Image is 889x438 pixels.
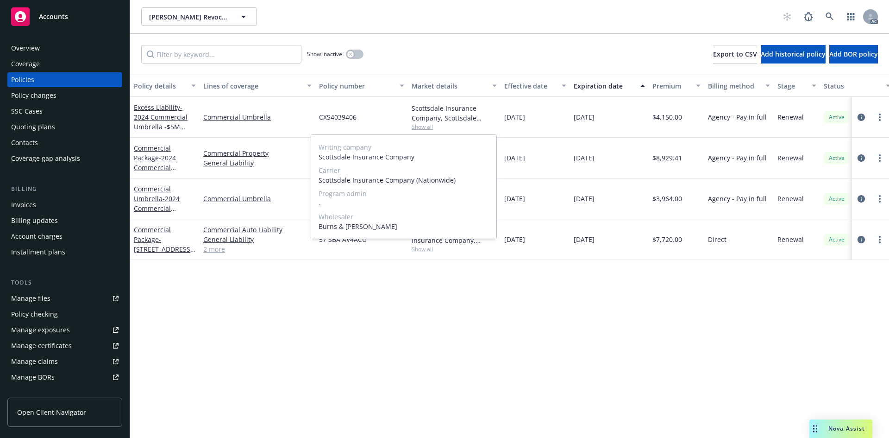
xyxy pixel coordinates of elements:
[713,50,757,58] span: Export to CSV
[11,135,38,150] div: Contacts
[408,75,501,97] button: Market details
[319,142,489,152] span: Writing company
[7,184,122,194] div: Billing
[203,194,312,203] a: Commercial Umbrella
[7,229,122,244] a: Account charges
[7,213,122,228] a: Billing updates
[827,195,846,203] span: Active
[501,75,570,97] button: Effective date
[319,81,394,91] div: Policy number
[708,194,767,203] span: Agency - Pay in full
[761,45,826,63] button: Add historical policy
[11,197,36,212] div: Invoices
[7,338,122,353] a: Manage certificates
[319,222,489,231] span: Burns & [PERSON_NAME]
[319,112,357,122] span: CXS4039406
[7,41,122,56] a: Overview
[315,75,408,97] button: Policy number
[11,57,40,71] div: Coverage
[652,235,682,244] span: $7,720.00
[319,189,489,198] span: Program admin
[319,198,489,208] span: -
[7,151,122,166] a: Coverage gap analysis
[11,41,40,56] div: Overview
[652,153,682,163] span: $8,929.41
[319,175,489,185] span: Scottsdale Insurance Company (Nationwide)
[11,323,70,337] div: Manage exposures
[7,291,122,306] a: Manage files
[778,7,796,26] a: Start snowing
[11,213,58,228] div: Billing updates
[504,153,525,163] span: [DATE]
[777,194,804,203] span: Renewal
[7,386,122,400] a: Summary of insurance
[856,112,867,123] a: circleInformation
[7,88,122,103] a: Policy changes
[203,235,312,244] a: General Liability
[203,158,312,168] a: General Liability
[11,370,55,385] div: Manage BORs
[11,120,55,134] div: Quoting plans
[11,307,58,322] div: Policy checking
[824,81,880,91] div: Status
[319,212,489,222] span: Wholesaler
[842,7,860,26] a: Switch app
[11,88,56,103] div: Policy changes
[829,45,878,63] button: Add BOR policy
[7,4,122,30] a: Accounts
[134,194,191,222] span: - 2024 Commercial Umbrella - $5M XS
[203,244,312,254] a: 2 more
[149,12,229,22] span: [PERSON_NAME] Revocable Trust
[134,184,191,222] a: Commercial Umbrella
[7,72,122,87] a: Policies
[11,151,80,166] div: Coverage gap analysis
[504,194,525,203] span: [DATE]
[874,193,885,204] a: more
[829,50,878,58] span: Add BOR policy
[39,13,68,20] span: Accounts
[130,75,200,97] button: Policy details
[141,7,257,26] button: [PERSON_NAME] Revocable Trust
[134,153,193,191] span: - 2024 Commercial Package -[STREET_ADDRESS]
[777,153,804,163] span: Renewal
[856,152,867,164] a: circleInformation
[141,45,301,63] input: Filter by keyword...
[11,338,72,353] div: Manage certificates
[574,153,595,163] span: [DATE]
[412,123,497,131] span: Show all
[874,112,885,123] a: more
[504,81,556,91] div: Effective date
[827,154,846,162] span: Active
[412,245,497,253] span: Show all
[7,120,122,134] a: Quoting plans
[412,103,497,123] div: Scottsdale Insurance Company, Scottsdale Insurance Company (Nationwide), Burns & [PERSON_NAME]
[11,229,63,244] div: Account charges
[504,112,525,122] span: [DATE]
[574,112,595,122] span: [DATE]
[11,354,58,369] div: Manage claims
[652,112,682,122] span: $4,150.00
[856,234,867,245] a: circleInformation
[504,235,525,244] span: [DATE]
[7,307,122,322] a: Policy checking
[570,75,649,97] button: Expiration date
[7,354,122,369] a: Manage claims
[7,323,122,337] span: Manage exposures
[827,113,846,121] span: Active
[777,112,804,122] span: Renewal
[856,193,867,204] a: circleInformation
[777,235,804,244] span: Renewal
[7,245,122,260] a: Installment plans
[11,245,65,260] div: Installment plans
[708,235,726,244] span: Direct
[203,112,312,122] a: Commercial Umbrella
[777,81,806,91] div: Stage
[820,7,839,26] a: Search
[652,194,682,203] span: $3,964.00
[774,75,820,97] button: Stage
[874,152,885,164] a: more
[761,50,826,58] span: Add historical policy
[203,148,312,158] a: Commercial Property
[11,291,50,306] div: Manage files
[319,235,367,244] span: 57 SBA AV4ACU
